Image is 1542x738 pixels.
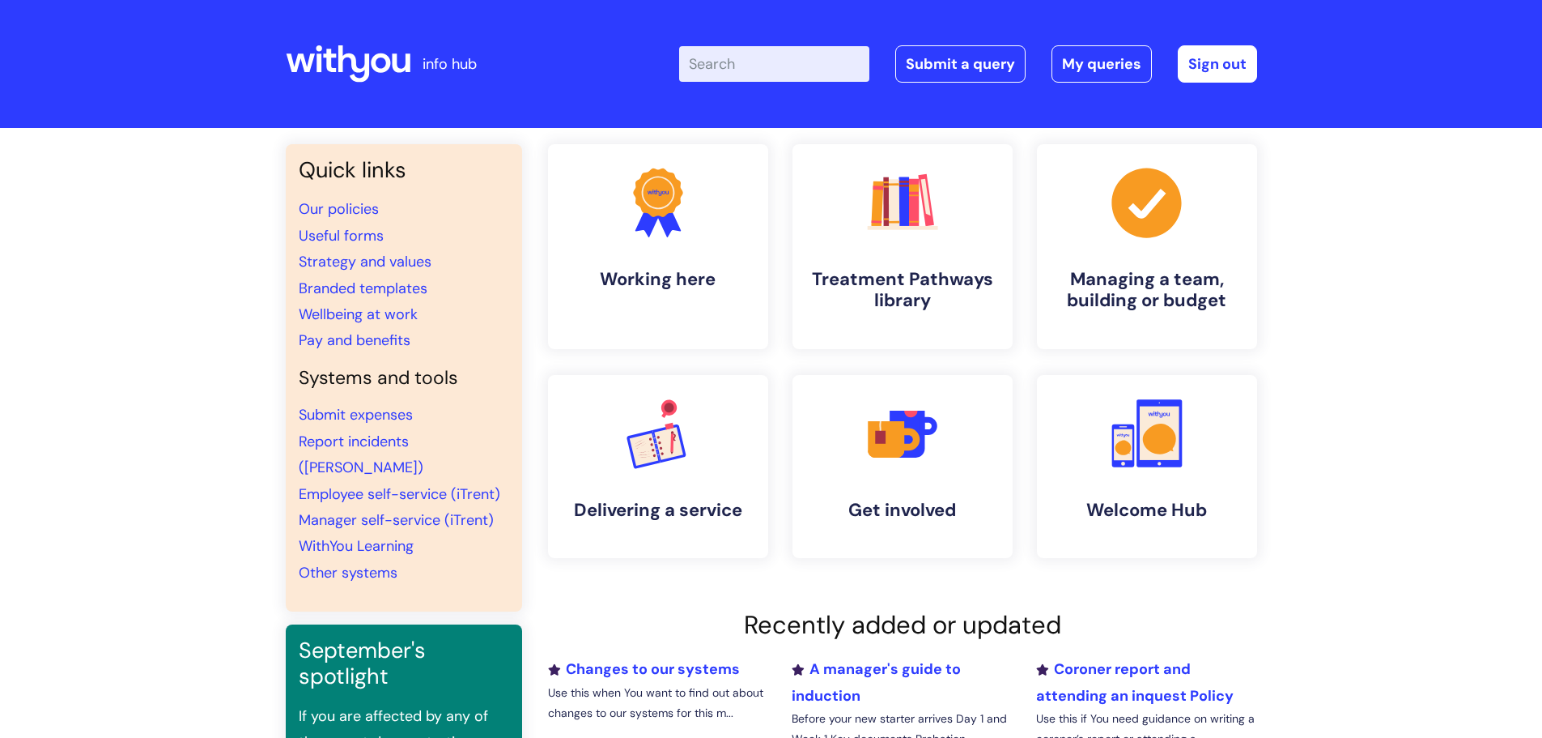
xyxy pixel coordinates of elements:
[1050,500,1244,521] h4: Welcome Hub
[548,144,768,349] a: Working here
[805,500,1000,521] h4: Get involved
[423,51,477,77] p: info hub
[1037,375,1257,558] a: Welcome Hub
[1051,45,1152,83] a: My queries
[548,375,768,558] a: Delivering a service
[299,305,418,324] a: Wellbeing at work
[679,45,1257,83] div: | -
[792,144,1013,349] a: Treatment Pathways library
[299,331,410,350] a: Pay and benefits
[1037,144,1257,349] a: Managing a team, building or budget
[299,536,414,556] a: WithYou Learning
[299,405,413,424] a: Submit expenses
[1050,269,1244,312] h4: Managing a team, building or budget
[792,375,1013,558] a: Get involved
[1036,659,1234,705] a: Coroner report and attending an inquest Policy
[561,500,755,521] h4: Delivering a service
[792,659,961,705] a: A manager's guide to induction
[299,252,431,271] a: Strategy and values
[299,226,384,245] a: Useful forms
[299,367,509,390] h4: Systems and tools
[299,432,423,477] a: Report incidents ([PERSON_NAME])
[561,269,755,290] h4: Working here
[548,683,768,723] p: Use this when You want to find out about changes to our systems for this m...
[1178,45,1257,83] a: Sign out
[299,279,427,298] a: Branded templates
[299,157,509,183] h3: Quick links
[299,563,397,582] a: Other systems
[895,45,1026,83] a: Submit a query
[299,510,494,530] a: Manager self-service (iTrent)
[805,269,1000,312] h4: Treatment Pathways library
[679,46,869,82] input: Search
[548,659,740,679] a: Changes to our systems
[299,638,509,690] h3: September's spotlight
[299,199,379,219] a: Our policies
[548,610,1257,640] h2: Recently added or updated
[299,484,500,504] a: Employee self-service (iTrent)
